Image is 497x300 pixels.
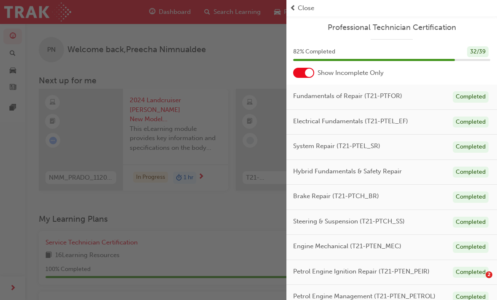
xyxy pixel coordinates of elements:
[293,242,401,251] span: Engine Mechanical (T21-PTEN_MEC)
[486,271,492,278] span: 2
[293,217,405,226] span: Steering & Suspension (T21-PTCH_SS)
[290,3,296,13] span: prev-icon
[293,167,402,176] span: Hybrid Fundamentals & Safety Repair
[468,271,489,292] iframe: Intercom live chat
[293,141,380,151] span: System Repair (T21-PTEL_SR)
[293,47,335,57] span: 82 % Completed
[298,3,314,13] span: Close
[293,267,430,276] span: Petrol Engine Ignition Repair (T21-PTEN_PEIR)
[453,141,489,153] div: Completed
[290,3,494,13] button: prev-iconClose
[293,91,402,101] span: Fundamentals of Repair (T21-PTFOR)
[453,217,489,228] div: Completed
[453,191,489,203] div: Completed
[293,191,379,201] span: Brake Repair (T21-PTCH_BR)
[293,117,408,126] span: Electrical Fundamentals (T21-PTEL_EF)
[453,91,489,103] div: Completed
[453,267,489,278] div: Completed
[467,46,489,58] div: 32 / 39
[293,23,490,32] a: Professional Technician Certification
[453,117,489,128] div: Completed
[318,68,384,78] span: Show Incomplete Only
[453,167,489,178] div: Completed
[453,242,489,253] div: Completed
